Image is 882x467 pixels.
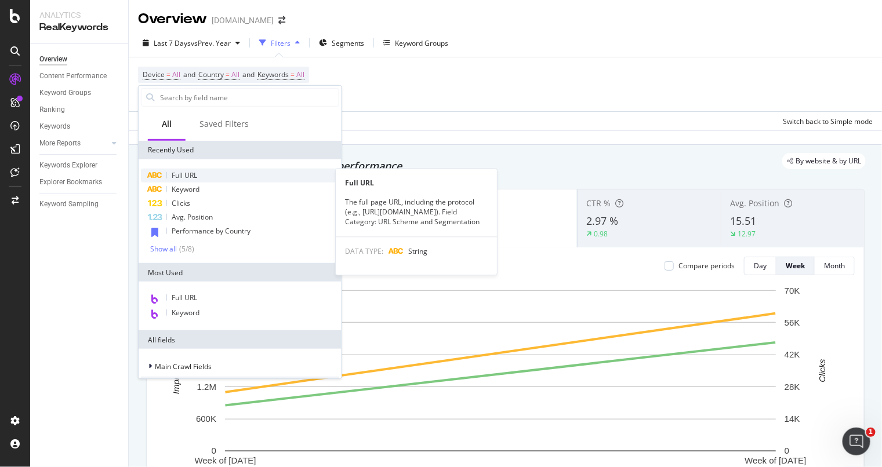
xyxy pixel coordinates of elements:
span: By website & by URL [796,158,861,165]
a: Keywords [39,121,120,133]
div: ( 5 / 8 ) [177,244,194,254]
div: Ranking [39,104,65,116]
span: Avg. Position [172,212,213,222]
span: Last 7 Days [154,38,191,48]
text: Impressions [171,347,181,394]
span: and [242,70,255,79]
button: Week [776,257,815,275]
text: 56K [785,318,800,327]
div: legacy label [782,153,866,169]
div: Overview [39,53,67,65]
button: Month [815,257,855,275]
div: More Reports [39,137,81,149]
div: Keyword Groups [39,87,91,99]
text: 70K [785,286,800,295]
text: 600K [196,414,216,424]
a: Keyword Groups [39,87,120,99]
a: Content Performance [39,70,120,82]
div: Explorer Bookmarks [39,176,102,188]
text: 42K [785,350,800,360]
span: Country [198,70,224,79]
div: Recently Used [139,141,342,159]
button: Last 7 DaysvsPrev. Year [138,34,245,52]
span: Full URL [172,293,197,302]
div: Saved Filters [199,118,249,130]
div: Full URL [336,178,497,188]
div: Analytics [39,9,119,21]
text: 1.2M [197,382,216,392]
span: = [166,70,170,79]
span: and [183,70,195,79]
div: Compare periods [678,261,735,271]
div: Keywords Explorer [39,159,97,172]
span: = [226,70,230,79]
span: Device [143,70,165,79]
div: Keyword Groups [395,38,448,48]
div: RealKeywords [39,21,119,34]
div: Content Performance [39,70,107,82]
span: Main Crawl Fields [155,361,212,371]
a: Overview [39,53,120,65]
div: Week [786,261,805,271]
span: Avg. Position [730,198,779,209]
div: [DOMAIN_NAME] [212,14,274,26]
button: Keyword Groups [379,34,453,52]
text: 0 [785,446,789,456]
span: Keyword [172,308,199,318]
span: 2.97 % [586,214,618,228]
text: Week of [DATE] [745,456,806,466]
text: Week of [DATE] [194,456,256,466]
text: Clicks [817,359,827,382]
span: 1 [866,428,876,437]
div: Keyword Sampling [39,198,99,210]
div: Most Used [139,263,342,282]
span: All [231,67,239,83]
span: Keywords [257,70,289,79]
button: Day [744,257,776,275]
span: All [296,67,304,83]
span: CTR % [586,198,611,209]
span: Full URL [172,170,197,180]
div: Month [824,261,845,271]
div: 12.97 [738,229,756,239]
span: Clicks [172,198,190,208]
span: Segments [332,38,364,48]
input: Search by field name [159,89,339,106]
button: Segments [314,34,369,52]
div: Show all [150,245,177,253]
a: Keywords Explorer [39,159,120,172]
div: arrow-right-arrow-left [278,16,285,24]
text: 14K [785,414,800,424]
text: 0 [212,446,216,456]
a: Explorer Bookmarks [39,176,120,188]
text: 28K [785,382,800,392]
span: Performance by Country [172,226,251,236]
div: All [162,118,172,130]
iframe: Intercom live chat [843,428,870,455]
div: Day [754,261,767,271]
span: All [172,67,180,83]
span: 15.51 [730,214,756,228]
span: vs Prev. Year [191,38,231,48]
a: More Reports [39,137,108,149]
div: The full page URL, including the protocol (e.g., [URL][DOMAIN_NAME]). Field Category: URL Scheme ... [336,198,497,227]
a: Ranking [39,104,120,116]
span: String [408,246,427,256]
span: DATA TYPE: [345,246,383,256]
a: Keyword Sampling [39,198,120,210]
div: 0.98 [594,229,608,239]
button: Switch back to Simple mode [778,112,873,130]
div: Overview [138,9,207,29]
div: Keywords [39,121,70,133]
div: Filters [271,38,291,48]
span: Keyword [172,184,199,194]
button: Filters [255,34,304,52]
div: All fields [139,330,342,349]
span: = [291,70,295,79]
div: Switch back to Simple mode [783,116,873,126]
div: URLs [141,377,339,395]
